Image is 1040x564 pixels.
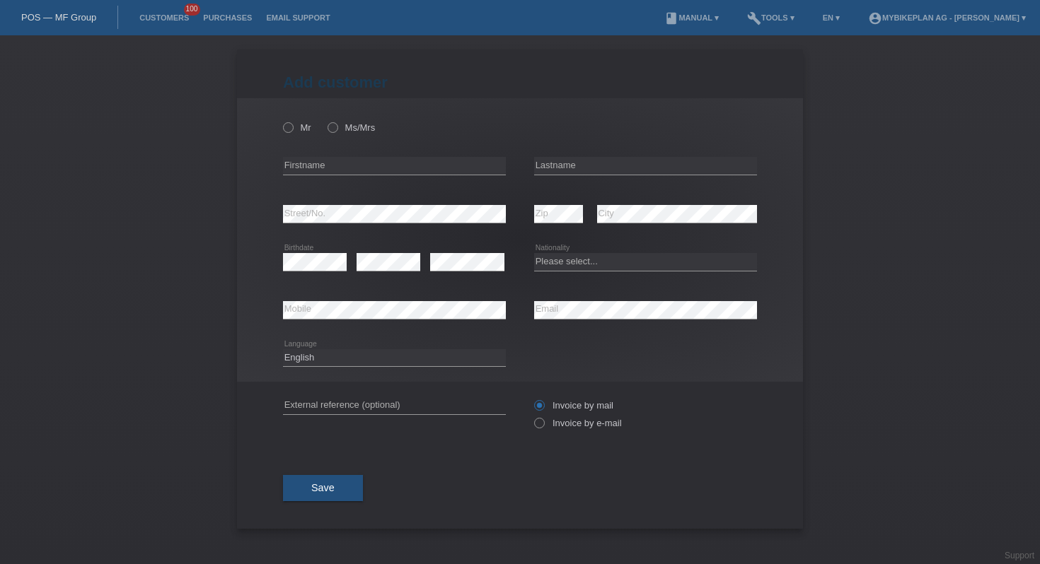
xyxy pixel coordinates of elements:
[328,122,337,131] input: Ms/Mrs
[534,418,622,428] label: Invoice by e-mail
[868,11,882,25] i: account_circle
[534,400,543,418] input: Invoice by mail
[259,13,337,22] a: Email Support
[740,13,802,22] a: buildTools ▾
[196,13,259,22] a: Purchases
[311,482,335,493] span: Save
[283,74,757,91] h1: Add customer
[861,13,1033,22] a: account_circleMybikeplan AG - [PERSON_NAME] ▾
[657,13,726,22] a: bookManual ▾
[747,11,761,25] i: build
[664,11,678,25] i: book
[283,475,363,502] button: Save
[283,122,292,131] input: Mr
[283,122,311,133] label: Mr
[816,13,847,22] a: EN ▾
[328,122,375,133] label: Ms/Mrs
[534,418,543,435] input: Invoice by e-mail
[534,400,613,411] label: Invoice by mail
[1005,551,1034,560] a: Support
[21,12,96,23] a: POS — MF Group
[132,13,196,22] a: Customers
[184,4,201,16] span: 100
